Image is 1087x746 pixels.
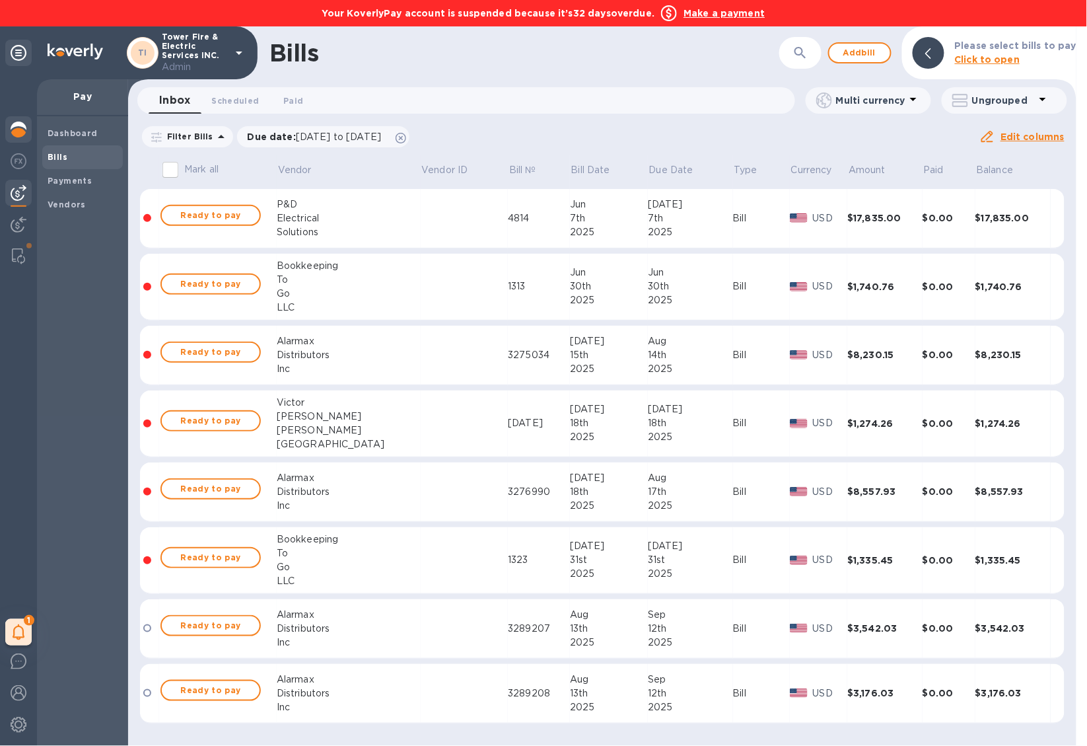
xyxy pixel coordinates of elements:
div: $1,740.76 [975,280,1051,293]
div: $1,274.26 [975,417,1051,430]
div: Jun [570,198,648,211]
p: Amount [849,163,886,177]
div: 1313 [508,280,570,293]
div: 2025 [570,499,648,513]
div: $8,230.15 [847,348,923,361]
div: Alarmax [277,471,421,485]
div: $3,176.03 [847,687,923,700]
div: Bill [733,622,790,636]
p: Bill № [509,163,536,177]
div: 2025 [570,225,648,239]
div: Bill [733,348,790,362]
div: 13th [570,622,648,636]
div: $1,335.45 [847,554,923,567]
div: Sep [648,673,733,687]
div: $17,835.00 [975,211,1051,225]
div: 30th [648,280,733,293]
p: Pay [48,90,118,103]
div: To [277,273,421,287]
div: Distributors [277,348,421,362]
img: USD [790,556,808,565]
div: $3,176.03 [975,687,1051,700]
span: 1 [24,615,34,626]
p: Bill Date [571,163,610,177]
span: Ready to pay [172,481,249,497]
p: Due date : [248,130,388,143]
div: Inc [277,636,421,650]
div: $0.00 [923,554,975,567]
div: [DATE] [508,416,570,430]
div: Aug [570,608,648,622]
button: Ready to pay [160,478,261,500]
div: 1323 [508,553,570,567]
div: 14th [648,348,733,362]
div: [PERSON_NAME] [277,424,421,437]
button: Ready to pay [160,615,261,636]
div: Bill [733,687,790,700]
span: Inbox [159,91,190,110]
div: Unpin categories [5,40,32,66]
div: 2025 [648,362,733,376]
p: Filter Bills [162,131,213,142]
div: 31st [570,553,648,567]
div: 2025 [648,700,733,714]
div: Bill [733,416,790,430]
div: Aug [648,334,733,348]
div: [DATE] [648,198,733,211]
b: Payments [48,176,92,186]
div: Bookkeeping [277,533,421,546]
div: 12th [648,687,733,700]
div: Distributors [277,622,421,636]
div: Bill [733,553,790,567]
p: Multi currency [836,94,905,107]
p: USD [813,348,848,362]
span: Vendor [278,163,329,177]
div: 31st [648,553,733,567]
div: 3289208 [508,687,570,700]
div: Distributors [277,485,421,499]
p: USD [813,280,848,293]
div: Bill [733,211,790,225]
p: USD [813,687,848,700]
div: $1,274.26 [847,417,923,430]
div: Distributors [277,687,421,700]
div: Bill [733,280,790,293]
div: 30th [570,280,648,293]
div: 3276990 [508,485,570,499]
p: Vendor ID [421,163,468,177]
div: P&D [277,198,421,211]
span: Due Date [649,163,711,177]
div: [DATE] [570,334,648,348]
span: Bill Date [571,163,627,177]
div: 2025 [648,430,733,444]
p: Currency [791,163,832,177]
p: USD [813,416,848,430]
div: $0.00 [923,348,975,361]
div: To [277,546,421,560]
div: 13th [570,687,648,700]
img: USD [790,282,808,291]
div: Victor [277,396,421,410]
div: Go [277,287,421,301]
span: Ready to pay [172,550,249,566]
p: Admin [162,60,228,74]
div: 2025 [648,293,733,307]
img: USD [790,689,808,698]
div: 2025 [570,293,648,307]
b: Please select bills to pay [955,40,1076,51]
div: Sep [648,608,733,622]
p: Tower Fire & Electric Services INC. [162,32,228,74]
div: 2025 [648,499,733,513]
div: $0.00 [923,417,975,430]
p: Type [734,163,757,177]
div: $8,230.15 [975,348,1051,361]
p: Balance [977,163,1014,177]
b: Vendors [48,200,86,209]
div: Inc [277,700,421,714]
span: Ready to pay [172,276,249,292]
div: 2025 [570,567,648,581]
div: [DATE] [570,539,648,553]
p: Paid [924,163,944,177]
div: Due date:[DATE] to [DATE] [237,126,410,147]
div: 18th [648,416,733,430]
